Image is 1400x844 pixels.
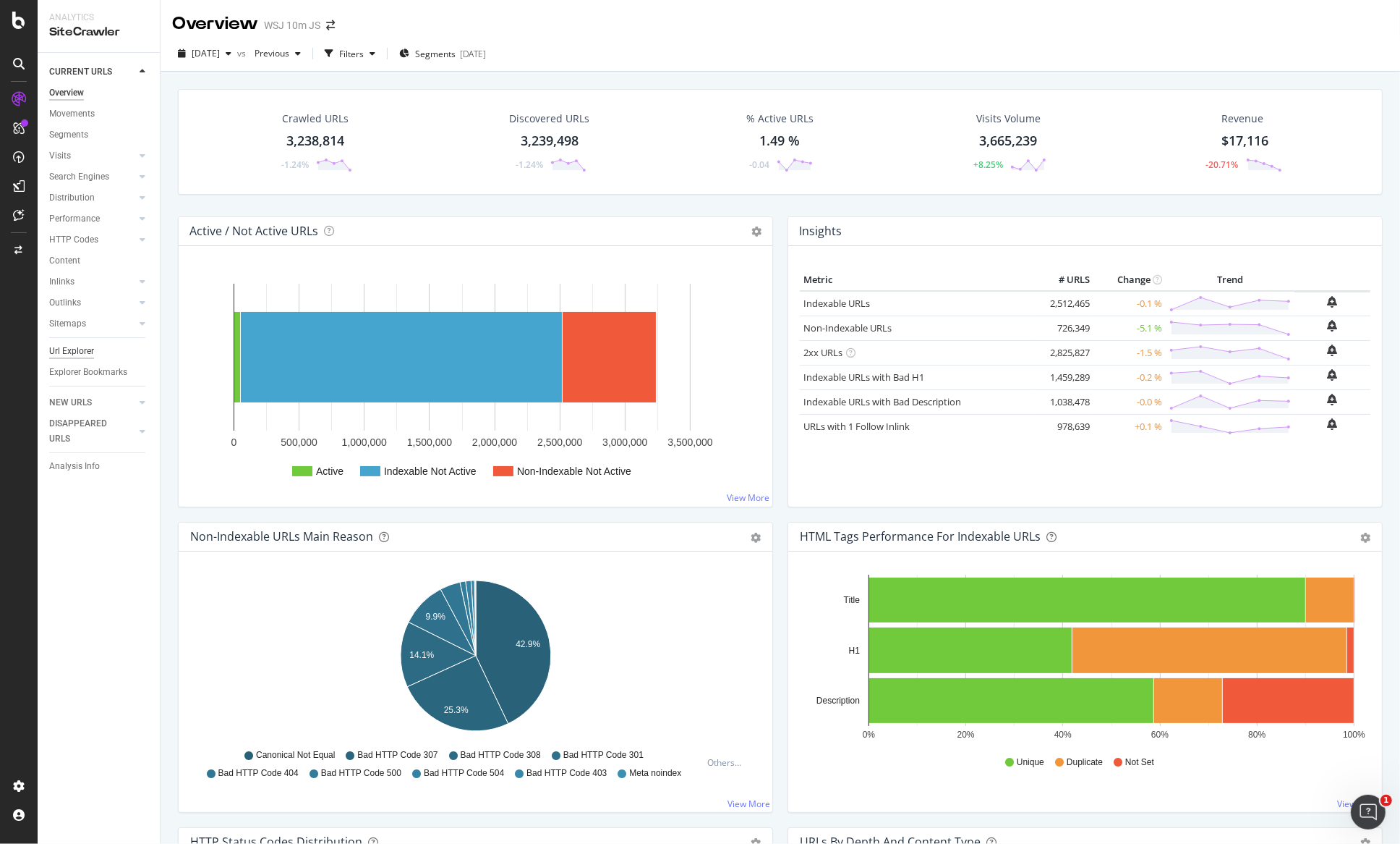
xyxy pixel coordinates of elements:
[1351,795,1386,830] iframe: Intercom live chat
[49,274,74,290] div: Inlinks
[249,47,289,59] span: Previous
[192,47,220,59] span: 2025 Aug. 23rd
[1093,414,1166,439] td: +0.1 %
[49,106,150,122] a: Movements
[602,436,647,448] text: 3,000,000
[281,159,309,171] div: -1.24%
[1093,291,1166,316] td: -0.1 %
[190,269,761,495] svg: A chart.
[516,639,540,649] text: 42.9%
[49,416,122,447] div: DISAPPEARED URLS
[1380,795,1392,806] span: 1
[231,436,237,448] text: 0
[803,321,892,334] a: Non-Indexable URLs
[393,42,492,65] button: Segments[DATE]
[667,436,712,448] text: 3,500,000
[803,297,870,310] a: Indexable URLs
[461,749,541,761] span: Bad HTTP Code 308
[516,159,543,171] div: -1.24%
[1328,320,1338,332] div: bell-plus
[189,221,318,241] h4: Active / Not Active URLs
[537,436,582,448] text: 2,500,000
[863,730,876,740] text: 0%
[1017,756,1044,769] span: Unique
[1093,389,1166,414] td: -0.0 %
[49,12,148,24] div: Analytics
[49,344,94,359] div: Url Explorer
[803,395,961,408] a: Indexable URLs with Bad Description
[49,169,109,185] div: Search Engines
[316,465,343,477] text: Active
[49,127,150,143] a: Segments
[751,533,761,543] div: gear
[979,132,1037,151] div: 3,665,239
[526,767,607,780] span: Bad HTTP Code 403
[49,190,135,206] a: Distribution
[563,749,644,761] span: Bad HTTP Code 301
[1067,756,1103,769] span: Duplicate
[751,227,761,237] i: Options
[172,12,258,36] div: Overview
[1222,132,1269,149] span: $17,116
[1125,756,1154,769] span: Not Set
[342,436,387,448] text: 1,000,000
[1036,269,1093,291] th: # URLS
[49,344,150,359] a: Url Explorer
[281,436,317,448] text: 500,000
[49,106,95,122] div: Movements
[326,20,335,30] div: arrow-right-arrow-left
[1328,394,1338,405] div: bell-plus
[49,64,135,80] a: CURRENT URLS
[415,48,456,60] span: Segments
[1328,345,1338,356] div: bell-plus
[800,575,1371,743] svg: A chart.
[1328,369,1338,381] div: bell-plus
[460,48,486,60] div: [DATE]
[1360,533,1370,543] div: gear
[49,395,92,410] div: NEW URLS
[49,416,135,447] a: DISAPPEARED URLS
[426,612,446,622] text: 9.9%
[957,730,975,740] text: 20%
[1206,159,1239,171] div: -20.71%
[1337,798,1380,810] a: View More
[49,316,135,332] a: Sitemaps
[1036,316,1093,340] td: 726,349
[509,111,589,126] div: Discovered URLs
[1054,730,1072,740] text: 40%
[816,696,860,706] text: Description
[190,575,761,743] svg: A chart.
[629,767,681,780] span: Meta noindex
[49,148,135,164] a: Visits
[172,42,237,65] button: [DATE]
[321,767,401,780] span: Bad HTTP Code 500
[282,111,349,126] div: Crawled URLs
[424,767,504,780] span: Bad HTTP Code 504
[237,47,249,59] span: vs
[49,24,148,41] div: SiteCrawler
[849,646,861,656] text: H1
[1166,269,1294,291] th: Trend
[49,459,150,474] a: Analysis Info
[803,346,842,359] a: 2xx URLs
[49,85,84,101] div: Overview
[49,64,112,80] div: CURRENT URLS
[1036,340,1093,365] td: 2,825,827
[1093,365,1166,389] td: -0.2 %
[727,798,770,810] a: View More
[803,371,924,384] a: Indexable URLs with Bad H1
[800,529,1041,544] div: HTML Tags Performance for Indexable URLs
[1221,111,1263,126] span: Revenue
[49,253,80,269] div: Content
[49,395,135,410] a: NEW URLS
[49,365,127,380] div: Explorer Bookmarks
[1036,389,1093,414] td: 1,038,478
[407,436,452,448] text: 1,500,000
[1343,730,1365,740] text: 100%
[249,42,307,65] button: Previous
[409,650,434,660] text: 14.1%
[1151,730,1169,740] text: 60%
[384,465,477,477] text: Indexable Not Active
